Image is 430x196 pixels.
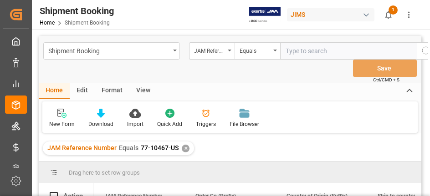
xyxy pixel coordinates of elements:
div: Shipment Booking [40,4,114,18]
div: Import [127,120,143,128]
button: open menu [43,42,180,60]
span: JAM Reference Number [47,144,117,151]
button: open menu [189,42,235,60]
button: JIMS [287,6,378,23]
button: open menu [235,42,280,60]
div: Format [95,83,129,99]
div: JAM Reference Number [194,45,225,55]
span: 1 [389,5,398,15]
div: JIMS [287,8,374,21]
div: ✕ [182,145,189,152]
div: Quick Add [157,120,182,128]
div: Equals [240,45,271,55]
button: Save [353,60,417,77]
input: Type to search [280,42,417,60]
button: show 1 new notifications [378,5,399,25]
div: Download [88,120,113,128]
div: New Form [49,120,75,128]
span: Equals [119,144,138,151]
div: Shipment Booking [48,45,170,56]
div: File Browser [230,120,259,128]
div: Home [39,83,70,99]
span: Ctrl/CMD + S [373,76,399,83]
div: View [129,83,157,99]
div: Triggers [196,120,216,128]
span: 77-10467-US [141,144,179,151]
a: Home [40,20,55,26]
img: Exertis%20JAM%20-%20Email%20Logo.jpg_1722504956.jpg [249,7,281,23]
button: show more [399,5,419,25]
span: Drag here to set row groups [69,169,140,176]
div: Edit [70,83,95,99]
